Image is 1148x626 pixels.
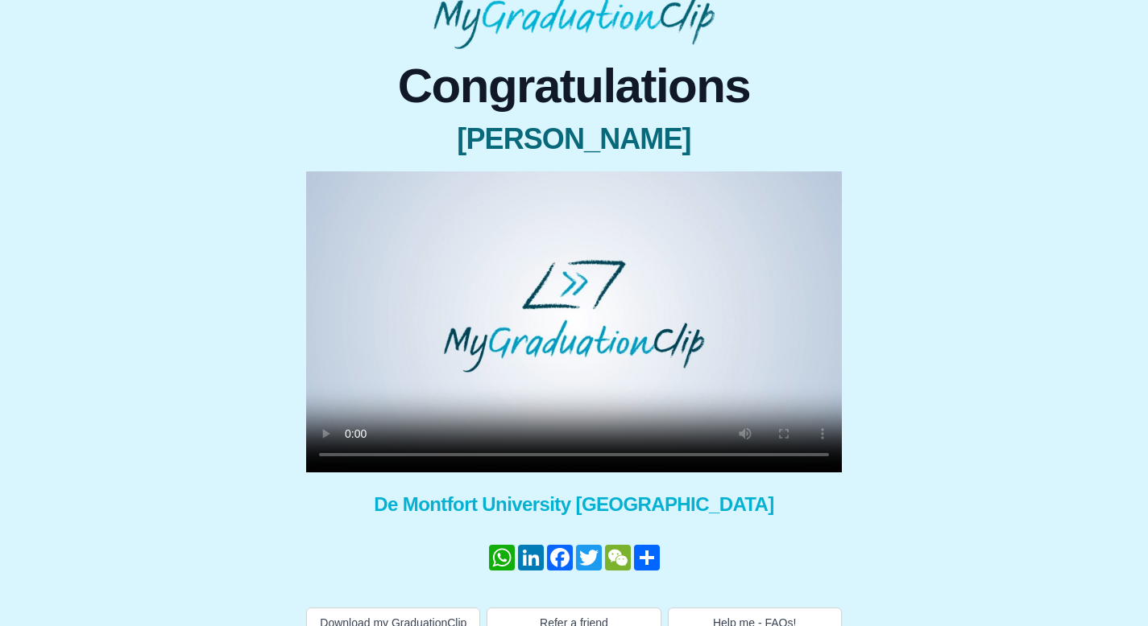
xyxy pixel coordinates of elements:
a: WeChat [603,545,632,570]
span: De Montfort University [GEOGRAPHIC_DATA] [306,492,842,517]
a: LinkedIn [516,545,545,570]
a: WhatsApp [487,545,516,570]
a: Twitter [574,545,603,570]
span: [PERSON_NAME] [306,123,842,155]
a: Share [632,545,661,570]
a: Facebook [545,545,574,570]
span: Congratulations [306,62,842,110]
